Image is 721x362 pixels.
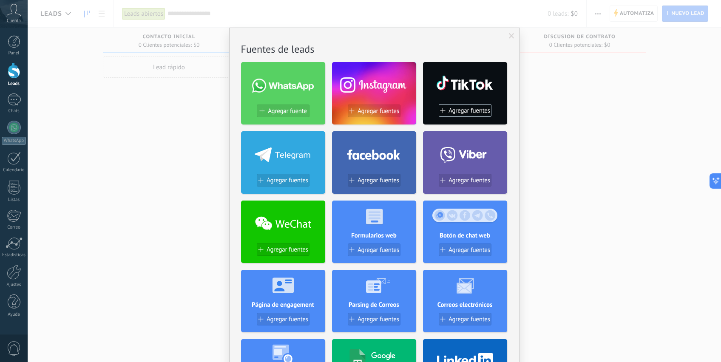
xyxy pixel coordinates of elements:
div: Calendario [2,167,26,173]
h4: Botón de chat web [423,232,507,240]
button: Agregar fuentes [439,104,491,117]
button: Agregar fuentes [257,174,309,187]
div: Ajustes [2,282,26,288]
span: Agregar fuentes [448,316,490,323]
button: Agregar fuente [257,105,309,117]
span: Agregar fuentes [358,316,399,323]
span: Agregar fuentes [358,107,399,115]
h4: Parsing de Correos [332,301,416,309]
span: Agregar fuentes [267,177,308,184]
span: Agregar fuentes [358,246,399,254]
button: Agregar fuentes [439,243,491,256]
button: Agregar fuentes [257,313,309,325]
div: Chats [2,108,26,114]
span: Agregar fuentes [267,246,308,253]
div: Correo [2,225,26,230]
h4: Formularios web [332,232,416,240]
button: Agregar fuentes [348,174,400,187]
h2: Fuentes de leads [241,42,508,56]
h4: Página de engagement [241,301,325,309]
span: Agregar fuente [268,107,307,115]
span: Agregar fuentes [358,177,399,184]
span: Agregar fuentes [448,246,490,254]
h4: Correos electrónicos [423,301,507,309]
span: Cuenta [7,18,21,24]
span: Agregar fuentes [448,107,490,114]
button: Agregar fuentes [257,243,309,256]
button: Agregar fuentes [348,243,400,256]
div: Panel [2,51,26,56]
span: Agregar fuentes [267,316,308,323]
button: Agregar fuentes [348,105,400,117]
div: Leads [2,81,26,87]
button: Agregar fuentes [439,313,491,325]
div: Ayuda [2,312,26,317]
button: Agregar fuentes [348,313,400,325]
span: Agregar fuentes [448,177,490,184]
div: Listas [2,197,26,203]
div: Estadísticas [2,252,26,258]
div: WhatsApp [2,137,26,145]
button: Agregar fuentes [439,174,491,187]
